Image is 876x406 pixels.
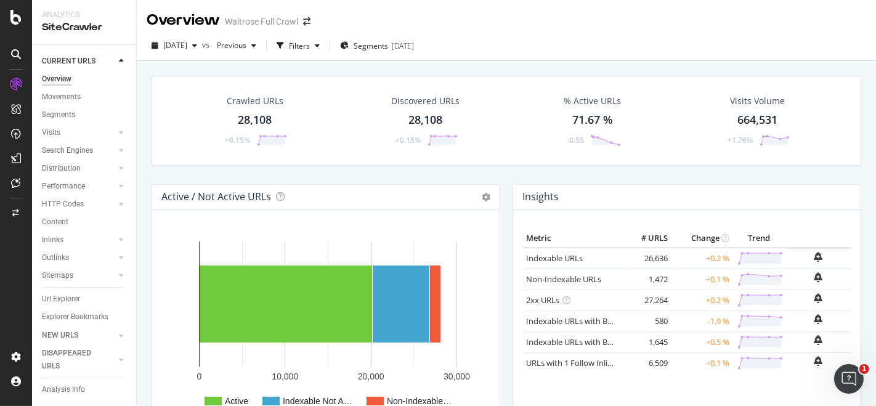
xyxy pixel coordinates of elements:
a: DISAPPEARED URLS [42,347,115,373]
a: Indexable URLs [526,253,583,264]
div: % Active URLs [564,95,622,107]
h4: Insights [522,189,559,205]
td: +0.1 % [671,269,732,290]
th: Trend [732,229,786,248]
span: Previous [212,40,246,51]
div: bell-plus [814,335,823,345]
div: Crawled URLs [227,95,283,107]
a: Search Engines [42,144,115,157]
div: Distribution [42,162,81,175]
div: 28,108 [409,112,443,128]
text: Indexable Not A… [283,396,352,406]
div: bell-plus [814,356,823,366]
a: Analysis Info [42,383,128,396]
div: Overview [147,10,220,31]
a: Segments [42,108,128,121]
div: HTTP Codes [42,198,84,211]
a: Content [42,216,128,229]
div: Filters [289,41,310,51]
div: Url Explorer [42,293,80,306]
div: Waitrose Full Crawl [225,15,298,28]
td: 1,472 [622,269,671,290]
div: Analytics [42,10,126,20]
td: +0.2 % [671,248,732,269]
a: Url Explorer [42,293,128,306]
div: Discovered URLs [392,95,460,107]
button: Segments[DATE] [335,36,419,55]
div: SiteCrawler [42,20,126,35]
th: Change [671,229,732,248]
td: 27,264 [622,290,671,311]
div: bell-plus [814,293,823,303]
div: Content [42,216,68,229]
div: Performance [42,180,85,193]
div: bell-plus [814,314,823,324]
a: Indexable URLs with Bad H1 [526,315,629,327]
div: +0.15% [396,135,421,145]
div: NEW URLS [42,329,78,342]
div: Segments [42,108,75,121]
div: Visits Volume [731,95,785,107]
a: NEW URLS [42,329,115,342]
div: Movements [42,91,81,104]
a: Visits [42,126,115,139]
div: bell-plus [814,252,823,262]
td: -1.9 % [671,311,732,331]
text: 30,000 [444,371,470,381]
div: bell-plus [814,272,823,282]
a: Explorer Bookmarks [42,311,128,323]
div: Sitemaps [42,269,73,282]
div: +0.15% [225,135,251,145]
div: Outlinks [42,251,69,264]
td: 580 [622,311,671,331]
span: 1 [859,364,869,374]
a: Inlinks [42,233,115,246]
td: 6,509 [622,352,671,373]
div: Inlinks [42,233,63,246]
div: Overview [42,73,71,86]
text: 10,000 [272,371,298,381]
td: 1,645 [622,331,671,352]
text: Non-Indexable… [387,396,452,406]
div: [DATE] [392,41,414,51]
td: +0.1 % [671,352,732,373]
div: 28,108 [238,112,272,128]
i: Options [482,193,490,201]
th: # URLS [622,229,671,248]
a: Sitemaps [42,269,115,282]
div: Explorer Bookmarks [42,311,108,323]
div: CURRENT URLS [42,55,95,68]
a: Indexable URLs with Bad Description [526,336,660,347]
th: Metric [523,229,622,248]
text: 20,000 [358,371,384,381]
span: 2025 Oct. 8th [163,40,187,51]
div: Search Engines [42,144,93,157]
a: Overview [42,73,128,86]
div: Visits [42,126,60,139]
span: vs [202,39,212,50]
div: DISAPPEARED URLS [42,347,104,373]
a: Outlinks [42,251,115,264]
a: 2xx URLs [526,294,559,306]
a: Non-Indexable URLs [526,274,601,285]
td: +0.2 % [671,290,732,311]
div: 71.67 % [572,112,613,128]
a: Distribution [42,162,115,175]
iframe: Intercom live chat [834,364,864,394]
h4: Active / Not Active URLs [161,189,271,205]
a: URLs with 1 Follow Inlink [526,357,617,368]
a: HTTP Codes [42,198,115,211]
button: Previous [212,36,261,55]
div: arrow-right-arrow-left [303,17,310,26]
div: +1.76% [728,135,753,145]
td: +0.5 % [671,331,732,352]
button: Filters [272,36,325,55]
a: Performance [42,180,115,193]
a: Movements [42,91,128,104]
div: Analysis Info [42,383,85,396]
button: [DATE] [147,36,202,55]
a: CURRENT URLS [42,55,115,68]
text: Active [225,396,248,406]
td: 26,636 [622,248,671,269]
span: Segments [354,41,388,51]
